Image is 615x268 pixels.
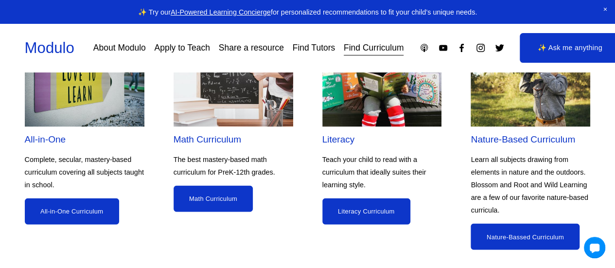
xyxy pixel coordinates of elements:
[419,43,429,53] a: Apple Podcasts
[322,198,410,224] a: Literacy Curriculum
[25,198,119,224] a: All-in-One Curriculum
[322,153,442,191] p: Teach your child to read with a curriculum that ideally suites their learning style.
[438,43,448,53] a: YouTube
[25,36,144,126] img: All-in-One Curriculum
[154,39,210,56] a: Apply to Teach
[322,133,442,145] h2: Literacy
[93,39,146,56] a: About Modulo
[174,185,253,212] a: Math Curriculum
[293,39,335,56] a: Find Tutors
[471,223,580,250] a: Nature-Bassed Curriculum
[475,43,486,53] a: Instagram
[25,39,74,56] a: Modulo
[471,153,590,216] p: Learn all subjects drawing from elements in nature and the outdoors. Blossom and Root and Wild Le...
[344,39,404,56] a: Find Curriculum
[457,43,467,53] a: Facebook
[219,39,284,56] a: Share a resource
[25,133,144,145] h2: All-in-One
[494,43,505,53] a: Twitter
[171,8,271,16] a: AI-Powered Learning Concierge
[25,153,144,191] p: Complete, secular, mastery-based curriculum covering all subjects taught in school.
[174,133,293,145] h2: Math Curriculum
[174,153,293,178] p: The best mastery-based math curriculum for PreK-12th grades.
[471,133,590,145] h2: Nature-Based Curriculum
